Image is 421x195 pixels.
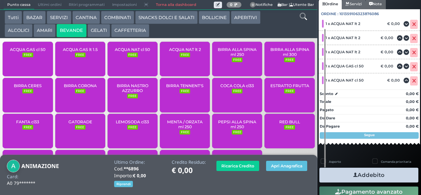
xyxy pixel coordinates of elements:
button: BEVANDE [57,24,86,37]
button: BOLLICINE [199,11,230,24]
span: 101359106323876086 [339,11,379,17]
small: FREE [232,89,242,93]
button: Ricarica Credito [216,161,259,171]
button: GELATI [87,24,110,37]
span: 0 [250,2,256,8]
span: LEMOSODA cl33 [116,119,149,124]
strong: 0,00 € [406,91,419,96]
small: FREE [180,130,190,134]
span: BIRRA CORONA [64,83,97,88]
span: MENTA / ORZATA ml 250 [165,119,205,129]
span: 1 x ACQUA GAS cl 50 [326,64,364,68]
span: Ordine : [321,11,338,17]
button: AMARI [34,24,56,37]
span: ACQUA NAT lt 2 [169,47,201,52]
div: € 0,00 [380,64,397,68]
button: SNACKS DOLCI E SALATI [135,11,198,24]
button: Addebito [319,168,418,183]
button: CAFFETTERIA [111,24,149,37]
span: COCA COLA cl33 [220,83,254,88]
div: € 0,00 [380,50,397,54]
h1: € 0,00 [172,166,206,175]
strong: Da Pagare [320,124,340,129]
span: ACQUA GAS cl 50 [10,47,45,52]
span: Ultimi ordini [34,0,65,10]
span: RED BULL [279,119,300,124]
small: FREE [284,125,295,130]
small: FREE [22,53,33,57]
label: Comanda prioritaria [381,159,411,164]
strong: Da Dare [320,116,335,120]
button: Riprendi [114,181,133,187]
div: € 0,00 [386,78,403,83]
small: FREE [232,130,242,134]
small: FREE [127,53,138,57]
button: CANTINA [72,11,100,24]
span: 1 x ACQUA NAT lt 2 [326,50,360,54]
span: BIRRA ALLA SPINA ml 300 [270,47,309,57]
strong: Sconto [320,91,333,97]
span: FANTA cl33 [16,119,39,124]
span: 1 x ACQUA NAT lt 2 [326,21,360,26]
span: GATORADE [68,119,92,124]
small: FREE [75,53,86,57]
h4: Credito Residuo: [172,160,206,165]
span: PEPSI ALLA SPINA ml 250 [218,119,257,129]
strong: 0,00 € [406,124,419,129]
span: BIRRA NASTRO AZZURRO [113,83,152,93]
span: BIRRA ALLA SPINA ml 250 [218,47,257,57]
button: APERITIVI [231,11,260,24]
strong: 0,00 € [406,116,419,120]
span: 1 x ACQUA NAT cl 50 [326,78,364,83]
button: BAZAR [23,11,46,24]
span: ACQUA GAS lt 1.5 [63,47,98,52]
div: € 0,00 [386,21,403,26]
button: SERVIZI [47,11,71,24]
h4: Ultimo Ordine: [114,160,165,165]
label: Asporto [329,159,341,164]
span: BIRRA CERES [14,83,42,88]
strong: 0,00 € [406,108,419,112]
button: ALCOLICI [5,24,33,37]
span: ACQUA NAT cl 50 [115,47,150,52]
span: 1 x ACQUA NAT lt 2 [326,36,360,40]
button: COMBINATI [101,11,134,24]
button: Tutti [5,11,22,24]
strong: Segue [364,133,375,137]
span: ESTRATTO FRUTTA [270,83,309,88]
h4: Importo: [114,173,165,178]
small: FREE [180,89,190,93]
span: Punto cassa [4,0,34,10]
span: Ritiri programmati [65,0,108,10]
span: BIRRA TENNENT'S [166,83,204,88]
b: € 0,00 [133,173,146,179]
h4: Cod. [114,166,165,171]
small: FREE [22,125,33,130]
strong: 0,00 € [406,99,419,104]
a: Torna alla dashboard [152,0,200,10]
small: FREE [284,89,295,93]
small: FREE [127,94,138,98]
strong: Totale [320,99,331,104]
small: FREE [127,125,138,130]
strong: Pagato [320,108,334,112]
small: FREE [75,125,86,130]
b: ANIMAZIONE [21,162,59,170]
small: FREE [284,58,295,62]
span: Impostazioni [109,0,140,10]
small: FREE [75,89,86,93]
small: FREE [232,58,242,62]
h4: Card: [7,174,18,179]
b: 0 [230,2,233,7]
img: ANIMAZIONE [7,160,20,173]
small: FREE [180,53,190,57]
small: FREE [22,89,33,93]
button: Apri Anagrafica [266,161,307,171]
div: € 0,00 [380,36,397,40]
